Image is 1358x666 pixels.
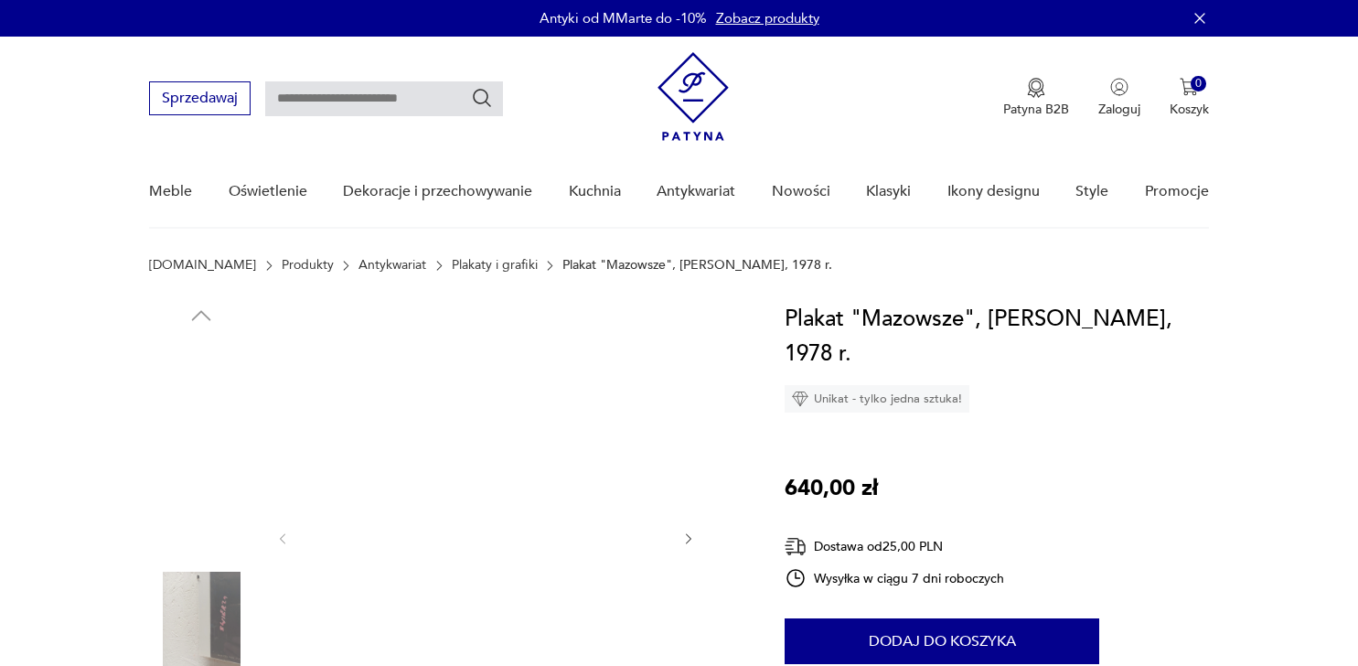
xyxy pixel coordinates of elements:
a: Plakaty i grafiki [452,258,538,273]
img: Ikona medalu [1027,78,1045,98]
a: Meble [149,156,192,227]
button: Dodaj do koszyka [785,618,1099,664]
a: Produkty [282,258,334,273]
button: 0Koszyk [1170,78,1209,118]
a: Ikony designu [947,156,1040,227]
div: Dostawa od 25,00 PLN [785,535,1004,558]
a: Nowości [772,156,830,227]
p: Antyki od MMarte do -10% [540,9,707,27]
img: Zdjęcie produktu Plakat "Mazowsze", Waldemar Świerzy, 1978 r. [149,456,253,560]
h1: Plakat "Mazowsze", [PERSON_NAME], 1978 r. [785,302,1208,371]
img: Ikona dostawy [785,535,807,558]
button: Zaloguj [1098,78,1140,118]
a: Antykwariat [358,258,426,273]
button: Sprzedawaj [149,81,251,115]
img: Ikona koszyka [1180,78,1198,96]
a: Ikona medaluPatyna B2B [1003,78,1069,118]
img: Zdjęcie produktu Plakat "Mazowsze", Waldemar Świerzy, 1978 r. [149,338,253,443]
p: Koszyk [1170,101,1209,118]
button: Patyna B2B [1003,78,1069,118]
a: Oświetlenie [229,156,307,227]
img: Ikona diamentu [792,391,808,407]
a: Kuchnia [569,156,621,227]
a: Style [1075,156,1108,227]
a: Zobacz produkty [716,9,819,27]
img: Ikonka użytkownika [1110,78,1128,96]
p: 640,00 zł [785,471,878,506]
div: Unikat - tylko jedna sztuka! [785,385,969,413]
a: Promocje [1145,156,1209,227]
a: Dekoracje i przechowywanie [343,156,532,227]
div: Wysyłka w ciągu 7 dni roboczych [785,567,1004,589]
p: Plakat "Mazowsze", [PERSON_NAME], 1978 r. [562,258,832,273]
a: Antykwariat [657,156,735,227]
button: Szukaj [471,87,493,109]
a: Sprzedawaj [149,93,251,106]
p: Patyna B2B [1003,101,1069,118]
img: Patyna - sklep z meblami i dekoracjami vintage [658,52,729,141]
a: Klasyki [866,156,911,227]
div: 0 [1191,76,1206,91]
a: [DOMAIN_NAME] [149,258,256,273]
p: Zaloguj [1098,101,1140,118]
